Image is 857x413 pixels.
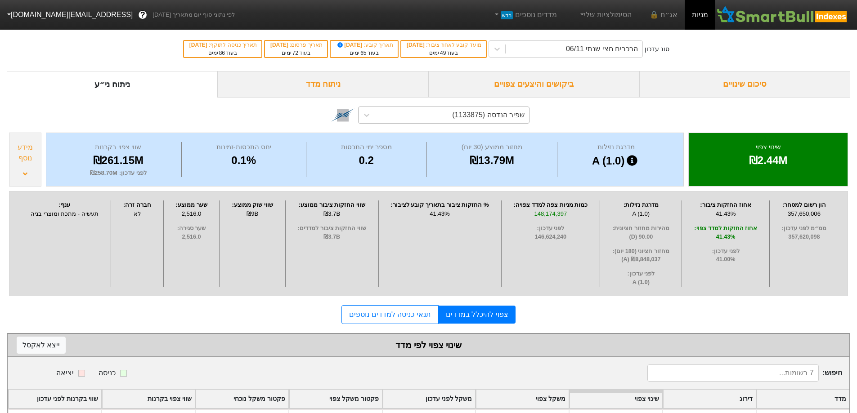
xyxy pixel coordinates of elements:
[715,6,850,24] img: SmartBull
[166,224,217,233] span: שער סגירה :
[288,200,376,209] div: שווי החזקות ציבור ממוצע :
[335,49,393,57] div: בעוד ימים
[602,270,679,278] span: לפני עדכון :
[113,209,161,218] div: לא
[700,152,836,169] div: ₪2.44M
[684,200,767,209] div: אחוז החזקות ציבור :
[504,200,598,209] div: כמות מניות צפה למדד צפויה :
[17,338,840,352] div: שינוי צפוי לפי מדד
[166,209,217,218] div: 2,516.0
[9,390,101,408] div: Toggle SortBy
[218,71,429,98] div: ניתוח מדד
[639,71,850,98] div: סיכום שינויים
[336,42,364,48] span: [DATE]
[288,224,376,233] span: שווי החזקות ציבור למדדים :
[566,44,638,54] div: הרכבים חצי שנתי 06/11
[331,103,354,127] img: tase link
[58,142,179,152] div: שווי צפוי בקרנות
[684,224,767,233] span: אחוז החזקות למדד צפוי :
[341,305,438,324] a: תנאי כניסה למדדים נוספים
[560,152,672,169] div: A (1.0)
[140,9,145,21] span: ?
[602,247,679,256] span: מחזור חציוני (180 יום) :
[501,11,513,19] span: חדש
[309,152,424,169] div: 0.2
[663,390,756,408] div: Toggle SortBy
[292,50,298,56] span: 72
[602,233,679,241] span: 90.00 (D)
[289,390,382,408] div: Toggle SortBy
[602,278,679,287] span: A (1.0)
[429,71,640,98] div: ביקושים והיצעים צפויים
[309,142,424,152] div: מספר ימי התכסות
[12,142,39,164] div: מידע נוסף
[269,49,323,57] div: בעוד ימים
[7,71,218,98] div: ניתוח ני״ע
[406,41,481,49] div: מועד קובע לאחוז ציבור :
[219,50,225,56] span: 86
[504,233,598,241] span: 146,624,240
[153,10,235,19] span: לפי נתוני סוף יום מתאריך [DATE]
[439,306,516,324] a: צפוי להיכלל במדדים
[188,41,257,49] div: תאריך כניסה לתוקף :
[58,169,179,178] div: לפני עדכון : ₪258.70M
[288,233,376,241] span: ₪3.7B
[647,364,819,382] input: 7 רשומות...
[166,233,217,241] span: 2,516.0
[772,200,836,209] div: הון רשום למסחר :
[56,368,74,378] div: יציאה
[684,209,767,218] div: 41.43%
[560,142,672,152] div: מדרגת נזילות
[21,209,108,218] div: תעשיה - מתכת ומוצרי בניה
[700,142,836,152] div: שינוי צפוי
[575,6,635,24] a: הסימולציות שלי
[440,50,446,56] span: 49
[684,247,767,256] span: לפני עדכון :
[288,209,376,218] div: ₪3.7B
[406,49,481,57] div: בעוד ימים
[383,390,476,408] div: Toggle SortBy
[684,233,767,241] span: 41.43%
[772,233,836,241] span: 357,620,098
[184,142,304,152] div: יחס התכסות-זמינות
[757,390,849,408] div: Toggle SortBy
[335,41,393,49] div: תאריך קובע :
[99,368,116,378] div: כניסה
[645,44,669,54] div: סוג עדכון
[184,152,304,169] div: 0.1%
[647,364,842,382] span: חיפוש :
[602,200,679,209] div: מדרגת נזילות :
[407,42,426,48] span: [DATE]
[602,255,679,264] span: ₪8,848,037 (A)
[504,209,598,218] div: 148,174,397
[166,200,217,209] div: שער ממוצע :
[476,390,569,408] div: Toggle SortBy
[270,42,290,48] span: [DATE]
[429,152,555,169] div: ₪13.79M
[602,209,679,218] div: A (1.0)
[21,200,108,209] div: ענף :
[489,6,561,24] a: מדדים נוספיםחדש
[113,200,161,209] div: חברה זרה :
[102,390,195,408] div: Toggle SortBy
[189,42,209,48] span: [DATE]
[602,224,679,233] span: מהירות מחזור חציונית :
[17,337,66,354] button: ייצא לאקסל
[504,224,598,233] span: לפני עדכון :
[570,390,662,408] div: Toggle SortBy
[684,255,767,264] span: 41.00%
[772,209,836,218] div: 357,650,006
[188,49,257,57] div: בעוד ימים
[381,200,499,209] div: % החזקות ציבור בתאריך קובע לציבור :
[772,224,836,233] span: ממ״מ לפני עדכון :
[429,142,555,152] div: מחזור ממוצע (30 יום)
[196,390,288,408] div: Toggle SortBy
[269,41,323,49] div: תאריך פרסום :
[58,152,179,169] div: ₪261.15M
[452,110,525,120] div: שפיר הנדסה (1133875)
[360,50,366,56] span: 65
[222,200,283,209] div: שווי שוק ממוצע :
[222,209,283,218] div: ₪9B
[381,209,499,218] div: 41.43%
